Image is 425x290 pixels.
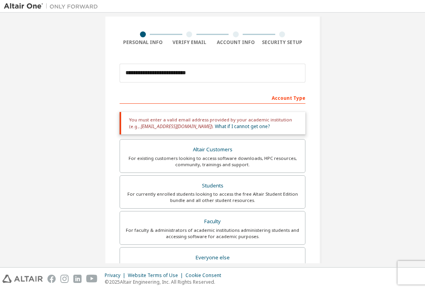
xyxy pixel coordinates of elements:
[86,275,98,283] img: youtube.svg
[73,275,82,283] img: linkedin.svg
[125,252,300,263] div: Everyone else
[166,39,213,46] div: Verify Email
[125,227,300,240] div: For faculty & administrators of academic institutions administering students and accessing softwa...
[125,191,300,204] div: For currently enrolled students looking to access the free Altair Student Edition bundle and all ...
[141,123,211,130] span: [EMAIL_ADDRESS][DOMAIN_NAME]
[125,155,300,168] div: For existing customers looking to access software downloads, HPC resources, community, trainings ...
[120,39,166,46] div: Personal Info
[212,39,259,46] div: Account Info
[120,91,305,104] div: Account Type
[105,272,128,279] div: Privacy
[125,180,300,191] div: Students
[4,2,102,10] img: Altair One
[60,275,69,283] img: instagram.svg
[120,112,305,134] div: You must enter a valid email address provided by your academic institution (e.g., ).
[125,216,300,227] div: Faculty
[47,275,56,283] img: facebook.svg
[105,279,226,285] p: © 2025 Altair Engineering, Inc. All Rights Reserved.
[185,272,226,279] div: Cookie Consent
[259,39,306,46] div: Security Setup
[2,275,43,283] img: altair_logo.svg
[215,123,270,130] a: What if I cannot get one?
[125,144,300,155] div: Altair Customers
[128,272,185,279] div: Website Terms of Use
